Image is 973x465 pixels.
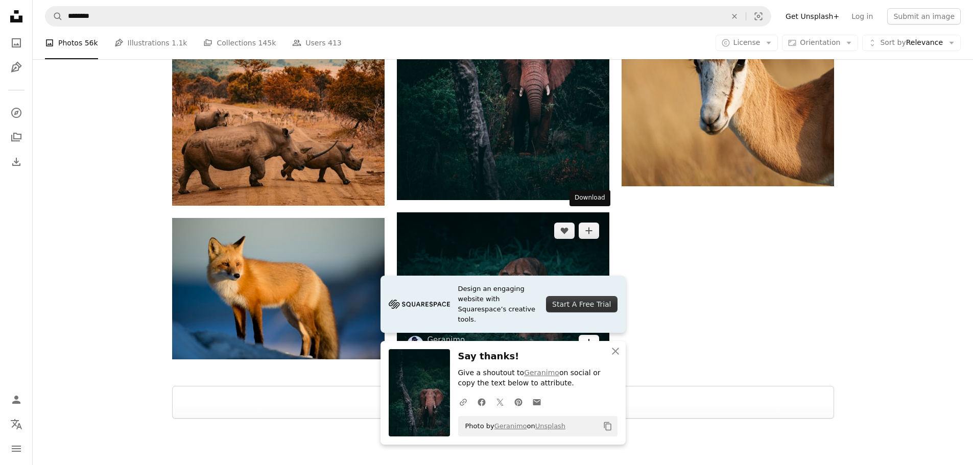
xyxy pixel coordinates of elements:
[845,8,879,25] a: Log in
[172,386,834,419] button: Load more
[800,38,840,46] span: Orientation
[546,296,617,312] div: Start A Free Trial
[880,38,906,46] span: Sort by
[258,37,276,48] span: 145k
[114,27,187,59] a: Illustrations 1.1k
[569,190,610,206] div: Download
[381,276,626,333] a: Design an engaging website with Squarespace’s creative tools.Start A Free Trial
[579,223,599,239] button: Add to Collection
[460,418,566,434] span: Photo by on
[6,152,27,172] a: Download History
[554,223,575,239] button: Like
[862,35,961,51] button: Sort byRelevance
[172,12,385,206] img: three rhinos walking on farm road
[599,418,616,435] button: Copy to clipboard
[494,422,527,430] a: Geranimo
[172,284,385,293] a: brown fox on snow field
[491,391,509,412] a: Share on Twitter
[782,35,858,51] button: Orientation
[746,7,771,26] button: Visual search
[6,127,27,148] a: Collections
[328,37,342,48] span: 413
[172,37,187,48] span: 1.1k
[172,104,385,113] a: three rhinos walking on farm road
[292,27,341,59] a: Users 413
[509,391,528,412] a: Share on Pinterest
[472,391,491,412] a: Share on Facebook
[6,57,27,78] a: Illustrations
[203,27,276,59] a: Collections 145k
[397,212,609,361] img: two lioness on green plants
[535,422,565,430] a: Unsplash
[45,6,771,27] form: Find visuals sitewide
[6,6,27,29] a: Home — Unsplash
[458,284,538,325] span: Design an engaging website with Squarespace’s creative tools.
[779,8,845,25] a: Get Unsplash+
[458,368,618,388] p: Give a shoutout to on social or copy the text below to attribute.
[6,103,27,123] a: Explore
[6,33,27,53] a: Photos
[6,438,27,459] button: Menu
[172,218,385,359] img: brown fox on snow field
[524,369,559,377] a: Geranimo
[6,414,27,434] button: Language
[528,391,546,412] a: Share over email
[887,8,961,25] button: Submit an image
[880,38,943,48] span: Relevance
[733,38,761,46] span: License
[6,389,27,410] a: Log in / Sign up
[389,297,450,312] img: file-1705255347840-230a6ab5bca9image
[716,35,778,51] button: License
[458,349,618,364] h3: Say thanks!
[723,7,746,26] button: Clear
[45,7,63,26] button: Search Unsplash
